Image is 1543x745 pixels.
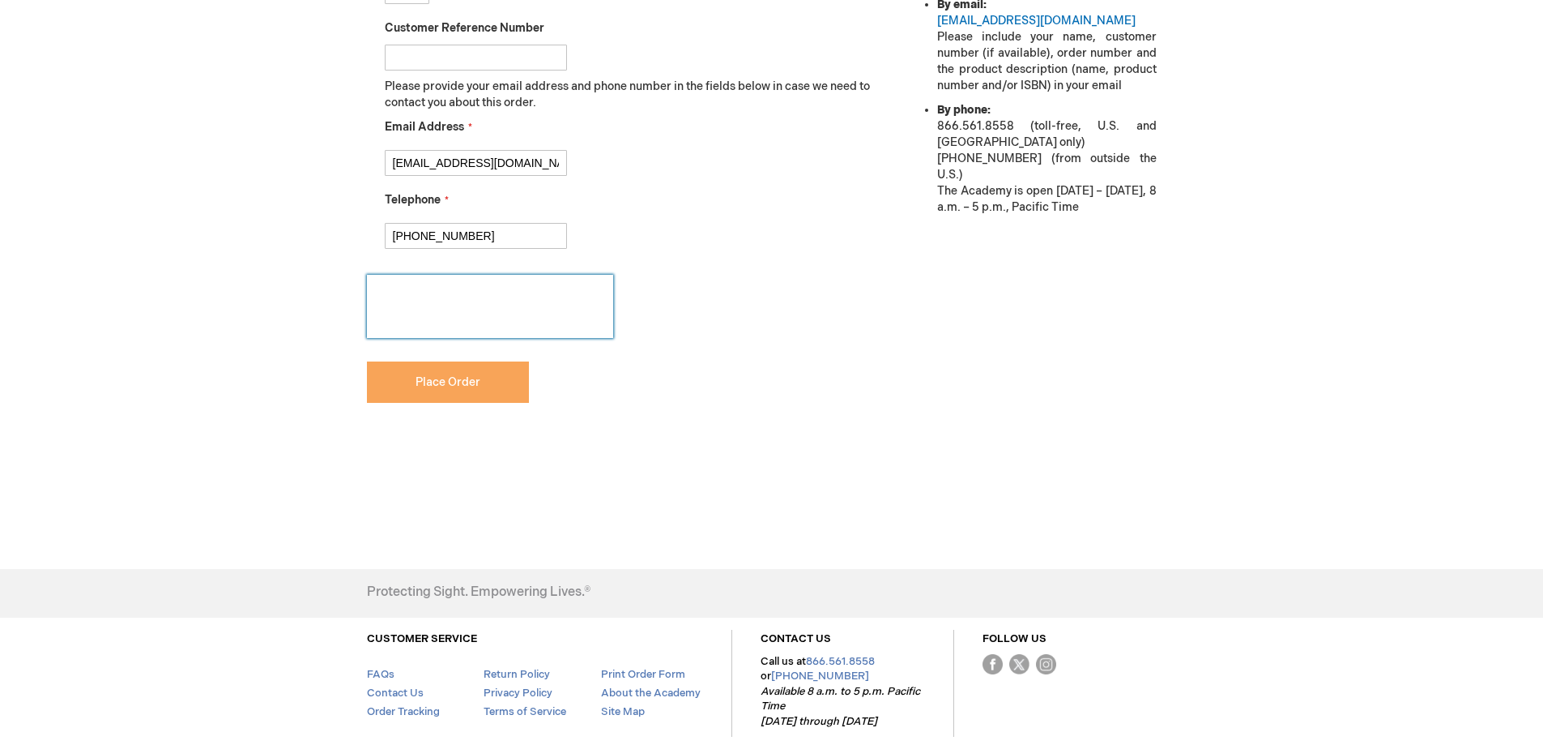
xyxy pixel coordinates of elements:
img: Twitter [1009,654,1029,674]
a: CUSTOMER SERVICE [367,632,477,645]
a: Return Policy [484,668,550,681]
span: Telephone [385,193,441,207]
strong: By phone: [937,103,991,117]
a: Terms of Service [484,705,566,718]
p: Call us at or [761,654,925,730]
button: Place Order [367,362,529,403]
a: Print Order Form [601,668,685,681]
li: 866.561.8558 (toll-free, U.S. and [GEOGRAPHIC_DATA] only) [PHONE_NUMBER] (from outside the U.S.) ... [937,102,1156,216]
a: [EMAIL_ADDRESS][DOMAIN_NAME] [937,14,1136,28]
a: Contact Us [367,687,424,700]
iframe: reCAPTCHA [367,275,613,338]
a: FAQs [367,668,394,681]
a: Privacy Policy [484,687,552,700]
em: Available 8 a.m. to 5 p.m. Pacific Time [DATE] through [DATE] [761,685,920,728]
p: Please provide your email address and phone number in the fields below in case we need to contact... [385,79,883,111]
img: Facebook [982,654,1003,674]
span: Email Address [385,120,464,134]
a: Order Tracking [367,705,440,718]
a: FOLLOW US [982,632,1046,645]
a: About the Academy [601,687,701,700]
img: instagram [1036,654,1056,674]
span: Place Order [416,375,480,389]
a: CONTACT US [761,632,831,645]
span: Customer Reference Number [385,21,544,35]
a: 866.561.8558 [806,655,875,668]
h4: Protecting Sight. Empowering Lives.® [367,585,590,600]
a: [PHONE_NUMBER] [771,670,869,683]
a: Site Map [601,705,645,718]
